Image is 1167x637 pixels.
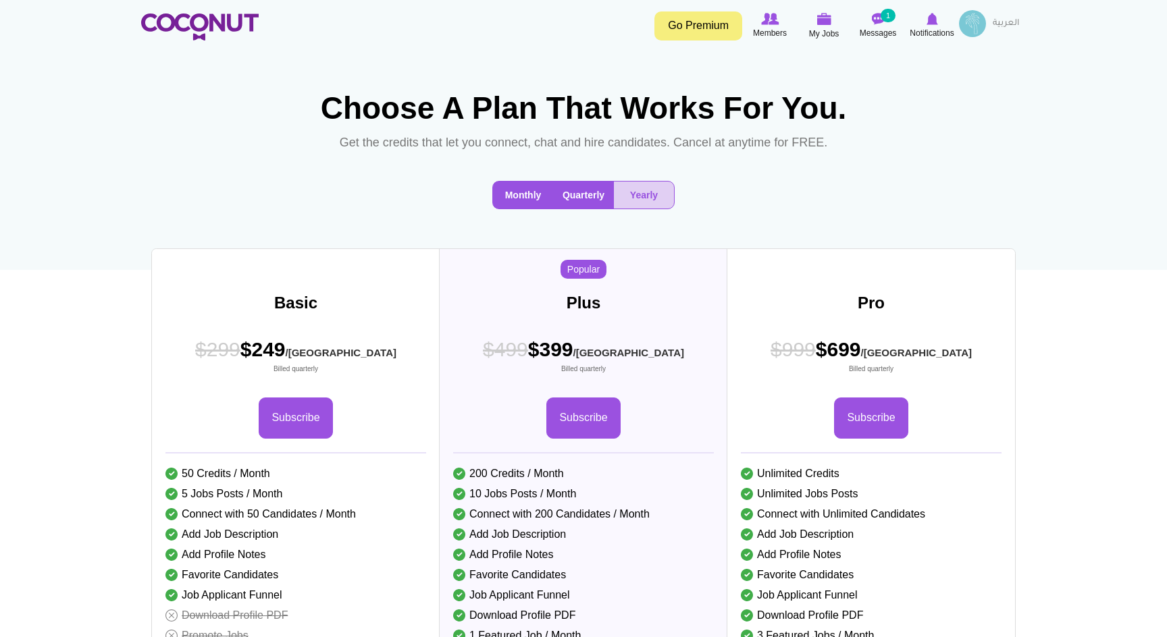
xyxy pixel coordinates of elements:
[910,26,954,40] span: Notifications
[195,338,240,360] span: $299
[741,585,1002,605] li: Job Applicant Funnel
[614,182,674,209] button: Yearly
[286,347,396,358] sub: /[GEOGRAPHIC_DATA]
[440,294,727,312] h3: Plus
[860,26,897,40] span: Messages
[165,484,426,504] li: 5 Jobs Posts / Month
[453,605,714,626] li: Download Profile PDF
[195,364,396,374] small: Billed quarterly
[453,484,714,504] li: 10 Jobs Posts / Month
[741,605,1002,626] li: Download Profile PDF
[165,524,426,545] li: Add Job Description
[453,565,714,585] li: Favorite Candidates
[771,335,972,374] span: $699
[453,504,714,524] li: Connect with 200 Candidates / Month
[771,338,816,360] span: $999
[165,565,426,585] li: Favorite Candidates
[771,364,972,374] small: Billed quarterly
[809,27,839,40] span: My Jobs
[753,26,787,40] span: Members
[453,585,714,605] li: Job Applicant Funnel
[654,11,742,40] a: Go Premium
[483,338,528,360] span: $499
[453,524,714,545] li: Add Job Description
[727,294,1015,312] h3: Pro
[741,565,1002,585] li: Favorite Candidates
[797,10,851,42] a: My Jobs My Jobs
[761,13,779,25] img: Browse Members
[553,182,614,209] button: Quarterly
[881,9,896,22] small: 1
[453,545,714,565] li: Add Profile Notes
[741,524,1002,545] li: Add Job Description
[141,13,259,40] img: Home
[986,10,1026,37] a: العربية
[165,545,426,565] li: Add Profile Notes
[905,10,959,41] a: Notifications Notifications
[816,13,831,25] img: My Jobs
[493,182,553,209] button: Monthly
[741,545,1002,565] li: Add Profile Notes
[743,10,797,41] a: Browse Members Members
[573,347,684,358] sub: /[GEOGRAPHIC_DATA]
[259,397,332,439] a: Subscribe
[483,335,684,374] span: $399
[546,397,620,439] a: Subscribe
[195,335,396,374] span: $249
[483,364,684,374] small: Billed quarterly
[334,132,833,154] p: Get the credits that let you connect, chat and hire candidates. Cancel at anytime for FREE.
[927,13,938,25] img: Notifications
[165,585,426,605] li: Job Applicant Funnel
[165,464,426,484] li: 50 Credits / Month
[313,91,854,126] h1: Choose A Plan That Works For You.
[741,484,1002,504] li: Unlimited Jobs Posts
[165,605,426,626] li: Download Profile PDF
[741,504,1002,524] li: Connect with Unlimited Candidates
[165,504,426,524] li: Connect with 50 Candidates / Month
[453,464,714,484] li: 200 Credits / Month
[561,260,606,279] span: Popular
[834,397,908,439] a: Subscribe
[871,13,885,25] img: Messages
[152,294,440,312] h3: Basic
[851,10,905,41] a: Messages Messages 1
[861,347,972,358] sub: /[GEOGRAPHIC_DATA]
[741,464,1002,484] li: Unlimited Credits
